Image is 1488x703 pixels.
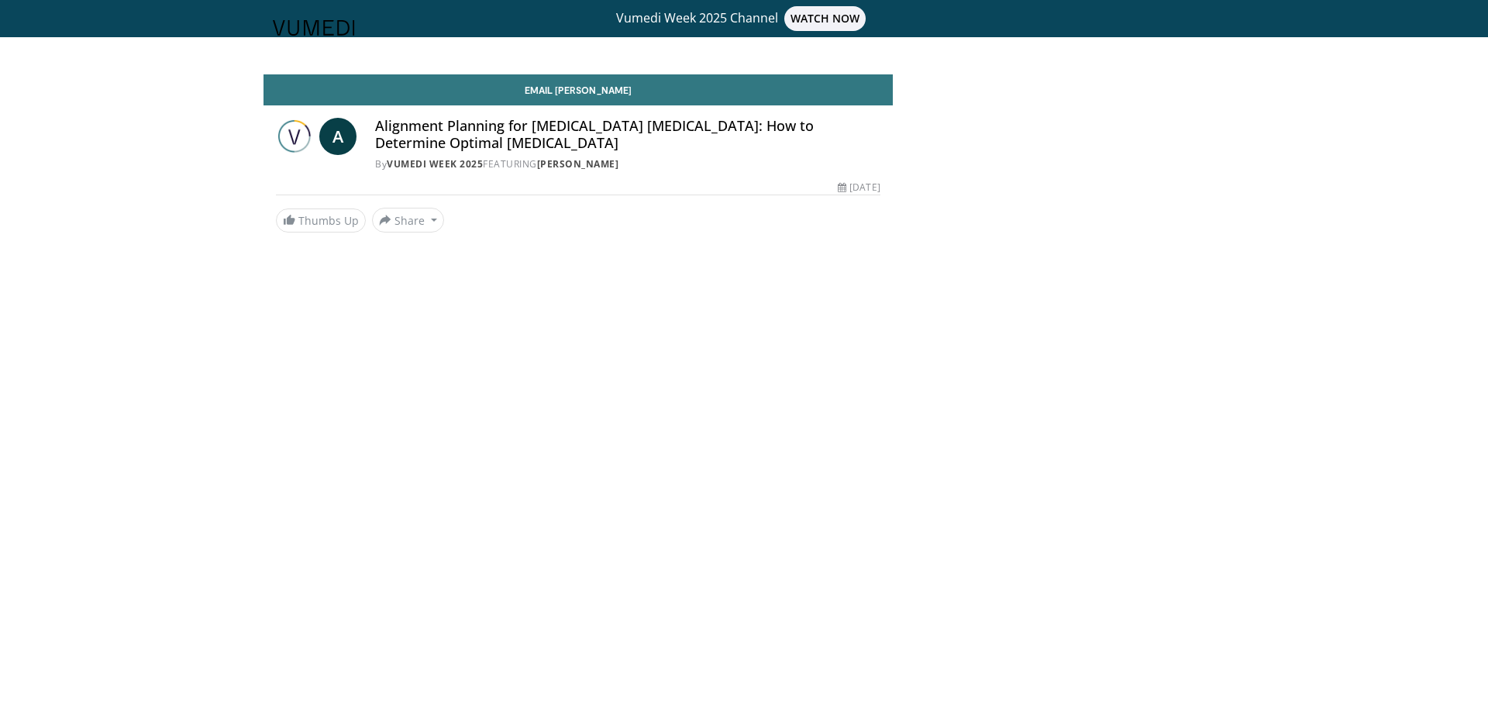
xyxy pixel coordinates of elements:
[838,181,880,195] div: [DATE]
[276,118,313,155] img: Vumedi Week 2025
[375,118,880,151] h4: Alignment Planning for [MEDICAL_DATA] [MEDICAL_DATA]: How to Determine Optimal [MEDICAL_DATA]
[276,208,366,233] a: Thumbs Up
[273,20,355,36] img: VuMedi Logo
[372,208,444,233] button: Share
[263,74,893,105] a: Email [PERSON_NAME]
[375,157,880,171] div: By FEATURING
[387,157,483,171] a: Vumedi Week 2025
[537,157,619,171] a: [PERSON_NAME]
[319,118,356,155] a: A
